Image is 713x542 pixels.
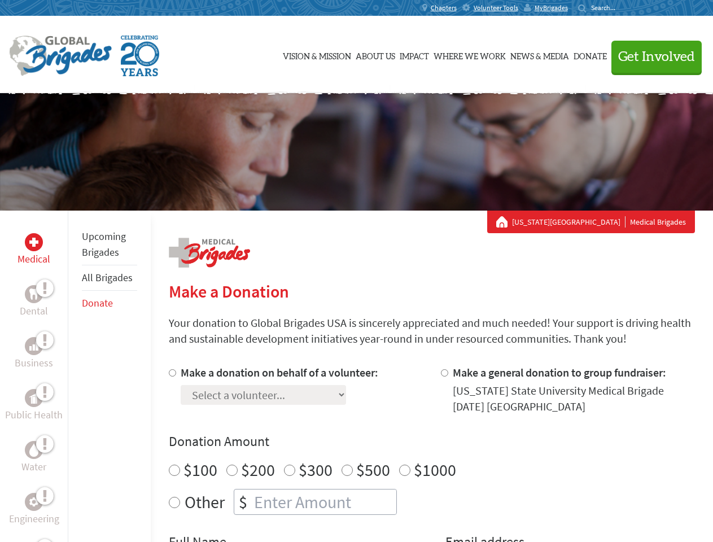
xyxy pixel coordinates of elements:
a: WaterWater [21,441,46,475]
a: BusinessBusiness [15,337,53,371]
div: $ [234,489,252,514]
p: Public Health [5,407,63,423]
a: Donate [574,27,607,83]
div: Water [25,441,43,459]
a: All Brigades [82,271,133,284]
li: Donate [82,291,137,316]
img: Public Health [29,392,38,404]
label: Make a general donation to group fundraiser: [453,365,666,379]
p: Business [15,355,53,371]
label: $200 [241,459,275,480]
a: News & Media [510,27,569,83]
input: Search... [591,3,623,12]
div: Medical [25,233,43,251]
label: $300 [299,459,333,480]
img: Engineering [29,497,38,506]
a: DentalDental [20,285,48,319]
div: [US_STATE] State University Medical Brigade [DATE] [GEOGRAPHIC_DATA] [453,383,695,414]
img: Water [29,443,38,456]
h2: Make a Donation [169,281,695,301]
div: Public Health [25,389,43,407]
label: Make a donation on behalf of a volunteer: [181,365,378,379]
span: Chapters [431,3,457,12]
button: Get Involved [611,41,702,73]
p: Engineering [9,511,59,527]
label: Other [185,489,225,515]
img: Business [29,342,38,351]
label: $500 [356,459,390,480]
img: Global Brigades Celebrating 20 Years [121,36,159,76]
a: Vision & Mission [283,27,351,83]
h4: Donation Amount [169,432,695,451]
a: Upcoming Brigades [82,230,126,259]
a: Public HealthPublic Health [5,389,63,423]
span: MyBrigades [535,3,568,12]
p: Medical [18,251,50,267]
a: Donate [82,296,113,309]
div: Medical Brigades [496,216,686,228]
p: Dental [20,303,48,319]
a: MedicalMedical [18,233,50,267]
div: Dental [25,285,43,303]
a: EngineeringEngineering [9,493,59,527]
span: Get Involved [618,50,695,64]
li: All Brigades [82,265,137,291]
img: Global Brigades Logo [9,36,112,76]
li: Upcoming Brigades [82,224,137,265]
a: [US_STATE][GEOGRAPHIC_DATA] [512,216,625,228]
a: Where We Work [434,27,506,83]
label: $1000 [414,459,456,480]
img: logo-medical.png [169,238,250,268]
input: Enter Amount [252,489,396,514]
img: Medical [29,238,38,247]
img: Dental [29,289,38,299]
div: Business [25,337,43,355]
a: About Us [356,27,395,83]
span: Volunteer Tools [474,3,518,12]
a: Impact [400,27,429,83]
div: Engineering [25,493,43,511]
p: Water [21,459,46,475]
label: $100 [183,459,217,480]
p: Your donation to Global Brigades USA is sincerely appreciated and much needed! Your support is dr... [169,315,695,347]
